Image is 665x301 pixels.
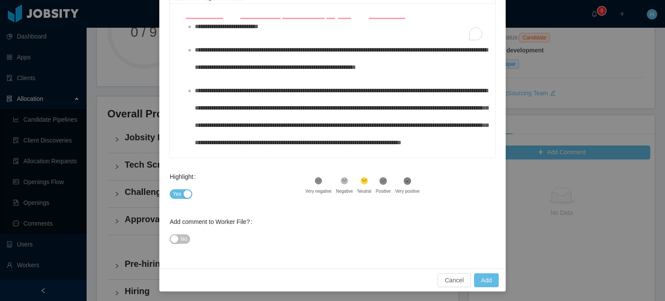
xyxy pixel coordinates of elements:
[173,190,181,198] span: Yes
[181,235,187,243] span: No
[170,234,190,244] button: Add comment to Worker File?
[474,273,499,287] button: Add
[357,188,371,194] div: Neutral
[305,188,332,194] div: Very negative
[170,218,256,225] label: Add comment to Worker File?
[170,189,192,199] button: Highlight
[170,173,199,180] label: Highlight
[336,188,353,194] div: Negative
[438,273,471,287] button: Cancel
[395,188,420,194] div: Very positive
[376,188,391,194] div: Positive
